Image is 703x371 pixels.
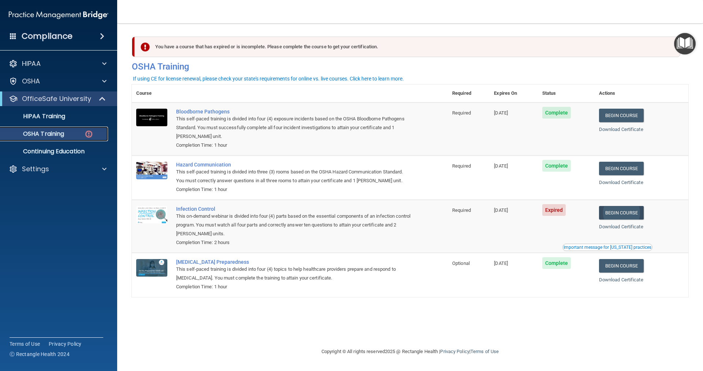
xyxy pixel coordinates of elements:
[132,61,688,72] h4: OSHA Training
[494,110,508,116] span: [DATE]
[133,76,404,81] div: If using CE for license renewal, please check your state's requirements for online vs. live cours...
[49,340,82,348] a: Privacy Policy
[452,261,470,266] span: Optional
[542,107,571,119] span: Complete
[599,224,643,229] a: Download Certificate
[176,259,411,265] a: [MEDICAL_DATA] Preparedness
[22,59,41,68] p: HIPAA
[10,340,40,348] a: Terms of Use
[595,85,688,102] th: Actions
[10,351,70,358] span: Ⓒ Rectangle Health 2024
[470,349,499,354] a: Terms of Use
[135,37,680,57] div: You have a course that has expired or is incomplete. Please complete the course to get your certi...
[494,163,508,169] span: [DATE]
[176,282,411,291] div: Completion Time: 1 hour
[452,207,471,213] span: Required
[176,141,411,150] div: Completion Time: 1 hour
[176,185,411,194] div: Completion Time: 1 hour
[452,110,471,116] span: Required
[5,148,105,155] p: Continuing Education
[176,265,411,282] div: This self-paced training is divided into four (4) topics to help healthcare providers prepare and...
[599,109,644,122] a: Begin Course
[599,259,644,273] a: Begin Course
[542,204,566,216] span: Expired
[176,162,411,168] a: Hazard Communication
[599,162,644,175] a: Begin Course
[5,113,65,120] p: HIPAA Training
[176,238,411,247] div: Completion Time: 2 hours
[132,85,172,102] th: Course
[9,94,106,103] a: OfficeSafe University
[22,77,40,86] p: OSHA
[448,85,490,102] th: Required
[599,180,643,185] a: Download Certificate
[562,244,652,251] button: Read this if you are a dental practitioner in the state of CA
[538,85,595,102] th: Status
[674,33,696,55] button: Open Resource Center
[494,261,508,266] span: [DATE]
[176,212,411,238] div: This on-demand webinar is divided into four (4) parts based on the essential components of an inf...
[599,206,644,220] a: Begin Course
[176,168,411,185] div: This self-paced training is divided into three (3) rooms based on the OSHA Hazard Communication S...
[440,349,469,354] a: Privacy Policy
[141,42,150,52] img: exclamation-circle-solid-danger.72ef9ffc.png
[84,130,93,139] img: danger-circle.6113f641.png
[22,94,91,103] p: OfficeSafe University
[599,277,643,282] a: Download Certificate
[542,160,571,172] span: Complete
[9,165,107,173] a: Settings
[494,207,508,213] span: [DATE]
[276,340,544,363] div: Copyright © All rights reserved 2025 @ Rectangle Health | |
[9,59,107,68] a: HIPAA
[132,75,405,82] button: If using CE for license renewal, please check your state's requirements for online vs. live cours...
[5,130,64,138] p: OSHA Training
[452,163,471,169] span: Required
[9,8,108,22] img: PMB logo
[176,109,411,115] a: Bloodborne Pathogens
[542,257,571,269] span: Complete
[176,206,411,212] a: Infection Control
[599,127,643,132] a: Download Certificate
[22,165,49,173] p: Settings
[490,85,538,102] th: Expires On
[22,31,72,41] h4: Compliance
[176,115,411,141] div: This self-paced training is divided into four (4) exposure incidents based on the OSHA Bloodborne...
[563,245,651,250] div: Important message for [US_STATE] practices
[9,77,107,86] a: OSHA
